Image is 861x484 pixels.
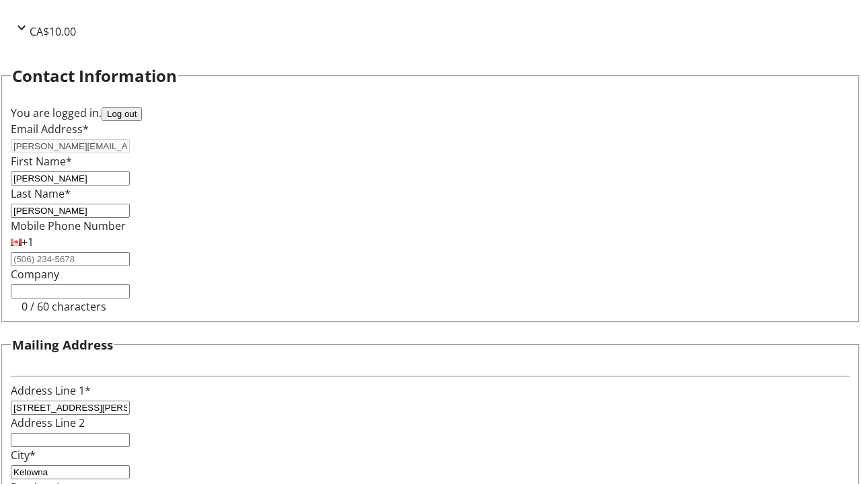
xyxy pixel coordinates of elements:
label: Address Line 2 [11,415,85,430]
label: Address Line 1* [11,383,91,398]
label: Mobile Phone Number [11,218,126,233]
h2: Contact Information [12,64,177,88]
input: City [11,465,130,479]
label: Email Address* [11,122,89,136]
div: You are logged in. [11,105,850,121]
label: Last Name* [11,186,71,201]
input: (506) 234-5678 [11,252,130,266]
label: City* [11,448,36,462]
label: Company [11,267,59,282]
span: CA$10.00 [30,24,76,39]
tr-character-limit: 0 / 60 characters [22,299,106,314]
label: First Name* [11,154,72,169]
button: Log out [102,107,142,121]
input: Address [11,401,130,415]
h3: Mailing Address [12,335,113,354]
